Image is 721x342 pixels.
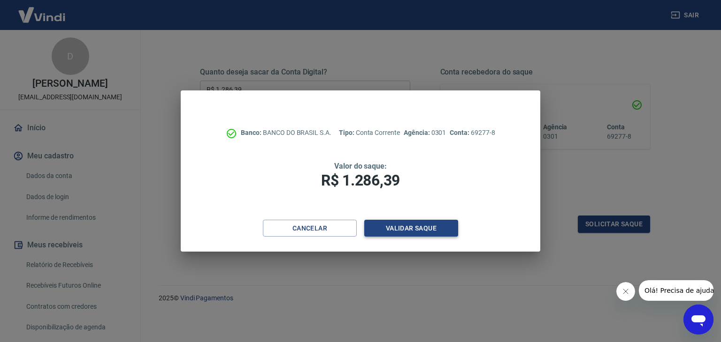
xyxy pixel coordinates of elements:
[241,128,331,138] p: BANCO DO BRASIL S.A.
[263,220,357,237] button: Cancelar
[404,128,446,138] p: 0301
[241,129,263,136] span: Banco:
[450,129,471,136] span: Conta:
[404,129,431,136] span: Agência:
[339,128,400,138] p: Conta Corrente
[616,282,635,301] iframe: Fechar mensagem
[683,305,713,335] iframe: Botão para abrir a janela de mensagens
[6,7,79,14] span: Olá! Precisa de ajuda?
[364,220,458,237] button: Validar saque
[450,128,495,138] p: 69277-8
[639,280,713,301] iframe: Mensagem da empresa
[321,171,400,189] span: R$ 1.286,39
[339,129,356,136] span: Tipo:
[334,162,387,171] span: Valor do saque:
